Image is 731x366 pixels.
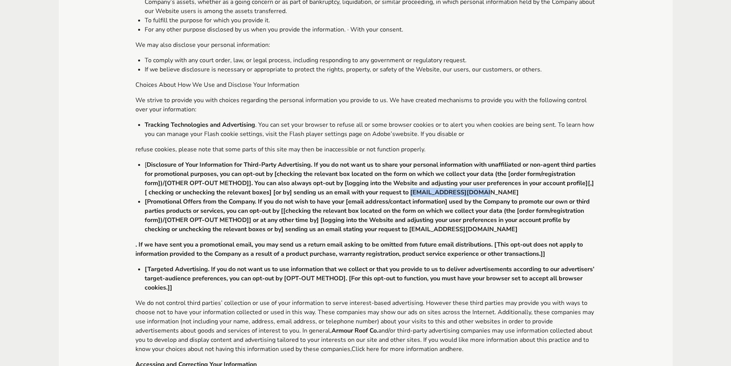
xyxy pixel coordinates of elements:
[332,326,378,335] b: Armour Roof Co.
[462,345,464,353] span: .
[135,326,592,353] span: and/or third-party advertising companies may use information collected about you to develop and d...
[135,96,587,114] span: We strive to provide you with choices regarding the personal information you provide to us. We ha...
[351,345,438,353] span: Click here for more information
[145,16,270,25] span: To fulfill the purpose for which you provide it.
[145,56,467,65] span: To comply with any court order, law, or legal process, including responding to any government or ...
[145,25,403,34] span: For any other purpose disclosed by us when you provide the information. · With your consent.
[135,81,299,89] span: Choices About How We Use and Disclose Your Information
[145,161,596,197] b: Disclosure of Your Information for Third-Party Advertising. If you do not want us to share your p...
[395,130,417,138] span: website
[135,240,583,258] b: . If we have sent you a promotional email, you may send us a return email asking to be omitted fr...
[135,299,594,335] span: We do not control third parties’ collection or use of your information to serve interest-based ad...
[135,145,426,154] span: refuse cookies, please note that some parts of this site may then be inaccessible or not function...
[409,225,518,234] b: [EMAIL_ADDRESS][DOMAIN_NAME]
[135,41,270,49] span: We may also disclose your personal information:
[449,345,462,353] span: here
[145,265,594,292] b: [Targeted Advertising. If you do not want us to use information that we collect or that you provi...
[145,121,594,138] span: . You can set your browser to refuse all or some browser cookies or to alert you when cookies are...
[145,65,542,74] span: If we believe disclosure is necessary or appropriate to protect the rights, property, or safety o...
[410,188,519,197] b: [EMAIL_ADDRESS][DOMAIN_NAME]
[439,345,449,353] span: and
[145,197,590,234] b: [Promotional Offers from the Company. If you do not wish to have your [email address/contact info...
[417,130,464,138] span: . If you disable or
[145,121,255,129] b: Tracking Technologies and Advertising
[145,161,147,169] span: [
